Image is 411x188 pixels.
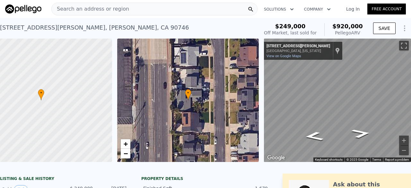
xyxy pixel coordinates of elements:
div: Property details [141,176,270,181]
button: Zoom in [399,136,409,145]
button: Toggle fullscreen view [399,41,409,50]
path: Go South, Milmore Ave [296,130,332,143]
a: Report a problem [385,158,409,161]
div: Pellego ARV [332,30,363,36]
a: Zoom in [121,139,130,149]
button: Zoom out [399,146,409,155]
span: − [123,149,127,157]
div: • [185,89,191,100]
a: Terms (opens in new tab) [372,158,381,161]
a: View on Google Maps [267,54,301,58]
div: • [38,89,44,100]
span: $249,000 [275,23,306,30]
a: Open this area in Google Maps (opens a new window) [266,154,287,162]
button: SAVE [373,22,396,34]
path: Go North, Milmore Ave [343,127,379,140]
div: Off Market, last sold for [264,30,317,36]
button: Solutions [259,4,299,15]
span: + [123,140,127,148]
div: [GEOGRAPHIC_DATA], [US_STATE] [267,49,330,53]
span: • [38,90,44,96]
div: Map [264,39,411,162]
a: Zoom out [121,149,130,158]
span: © 2025 Google [346,158,368,161]
button: Keyboard shortcuts [315,157,343,162]
span: • [185,90,191,96]
a: Free Account [367,4,406,14]
span: Search an address or region [52,5,129,13]
span: $920,000 [332,23,363,30]
a: Log In [338,6,367,12]
a: Show location on map [335,47,340,54]
img: Google [266,154,287,162]
button: Show Options [398,22,411,35]
div: [STREET_ADDRESS][PERSON_NAME] [267,44,330,49]
button: Company [299,4,336,15]
div: Street View [264,39,411,162]
img: Pellego [5,4,41,13]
